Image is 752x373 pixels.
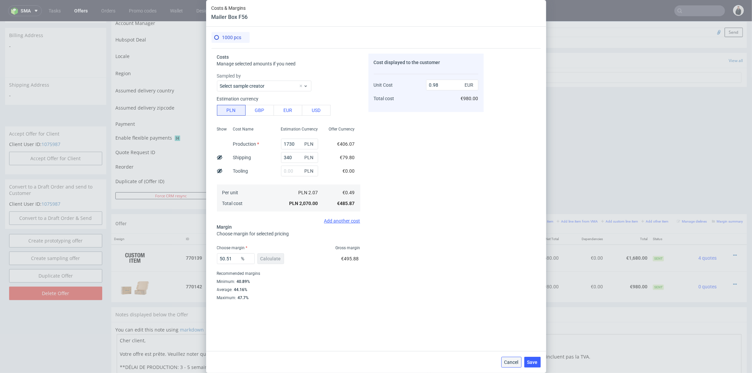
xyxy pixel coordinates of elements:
[650,212,680,223] th: Status
[217,126,227,132] span: Show
[9,248,102,261] a: Duplicate Offer
[115,199,127,205] span: Offer
[606,212,650,223] th: Total
[9,130,102,144] button: Accept Offer for Client
[340,155,355,160] span: €79.80
[561,212,606,223] th: Dependencies
[653,234,664,240] span: Sent
[222,226,456,247] div: Custom • Custom
[212,13,248,21] header: Mailer Box F56
[233,126,254,132] span: Cost Name
[522,198,553,202] small: Add PIM line item
[222,241,249,246] span: Source:
[382,171,419,178] input: Save
[258,227,283,233] span: SPEC- 216127
[458,212,485,223] th: Quant.
[111,212,183,223] th: Design
[303,153,317,162] span: PLN
[485,212,517,223] th: Unit Price
[115,62,237,80] td: Assumed delivery country
[712,198,743,202] small: Margin summary
[302,105,331,116] button: USD
[186,234,202,239] strong: 770139
[698,262,717,268] span: 0 quotes
[5,105,106,120] div: Accept Offer for Client
[217,269,360,278] div: Recommended margins
[606,250,650,281] td: €980.00
[175,114,180,119] img: Hokodo
[440,6,448,14] img: regular_mini_magick20250217-67-ufcnb1.jpg
[374,96,394,101] span: Total cost
[653,263,664,268] span: Sent
[329,126,355,132] span: Offer Currency
[281,152,318,163] input: 0.00
[341,256,359,261] span: €495.88
[441,51,742,61] input: Type to create new task
[698,234,717,239] span: 4 quotes
[334,263,359,268] span: SPEC- 216129
[115,28,237,45] td: Locale
[115,171,227,178] button: Force CRM resync
[374,82,393,88] span: Unit Cost
[41,119,60,126] a: 1075987
[641,198,668,202] small: Add other item
[115,97,237,112] td: Payment
[217,218,360,224] div: Add another cost
[217,73,360,79] label: Sampled by
[461,96,478,101] span: €980.00
[222,226,257,233] span: F52 265x195x60
[217,54,229,60] span: Costs
[233,287,248,292] div: 44.16%
[517,250,561,281] td: €980.00
[219,212,458,223] th: Name
[485,223,517,250] td: €0.56
[527,360,538,365] span: Save
[235,241,249,246] a: CBJN-1
[504,360,519,365] span: Cancel
[186,262,202,268] strong: 770142
[601,198,638,202] small: Add custom line item
[217,105,246,116] button: PLN
[9,265,102,279] input: Delete Offer
[245,105,274,116] button: GBP
[336,245,360,251] span: Gross margin
[239,97,419,107] button: Single payment (default)
[217,231,289,236] span: Choose margin for selected pricing
[561,250,606,281] td: €0.00
[180,305,204,311] a: markdown
[9,119,102,126] p: Client User ID:
[9,179,102,186] p: Client User ID:
[115,80,237,97] td: Assumed delivery zipcode
[5,6,106,21] div: Billing Address
[115,154,237,170] td: Duplicate of (Offer ID)
[677,198,707,202] small: Manage dielines
[343,190,355,195] span: €0.49
[289,201,318,206] span: PLN 2,070.00
[233,141,259,147] label: Production
[517,223,561,250] td: €1,680.00
[115,12,237,28] td: Hubspot Deal
[111,286,747,300] div: Notes displayed below the Offer
[222,201,243,206] span: Total cost
[236,295,249,300] div: 47.7%
[303,166,317,176] span: PLN
[458,223,485,250] td: 3000
[222,35,242,40] span: 1000 pcs
[281,126,318,132] span: Estimation Currency
[501,357,522,368] button: Cancel
[281,139,318,149] input: 0.00
[440,35,452,42] span: Tasks
[115,112,237,125] td: Enable flexible payments
[561,223,606,250] td: €0.00
[217,286,360,294] div: Average :
[217,224,232,230] span: Margin
[41,179,60,185] a: 1075987
[281,166,318,176] input: 0.00
[485,250,517,281] td: €0.98
[5,56,106,71] div: Shipping Address
[217,278,360,286] div: Minimum :
[217,246,248,250] label: Choose margin
[337,201,355,206] span: €485.87
[217,253,255,264] input: 0.00
[222,190,239,195] span: Per unit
